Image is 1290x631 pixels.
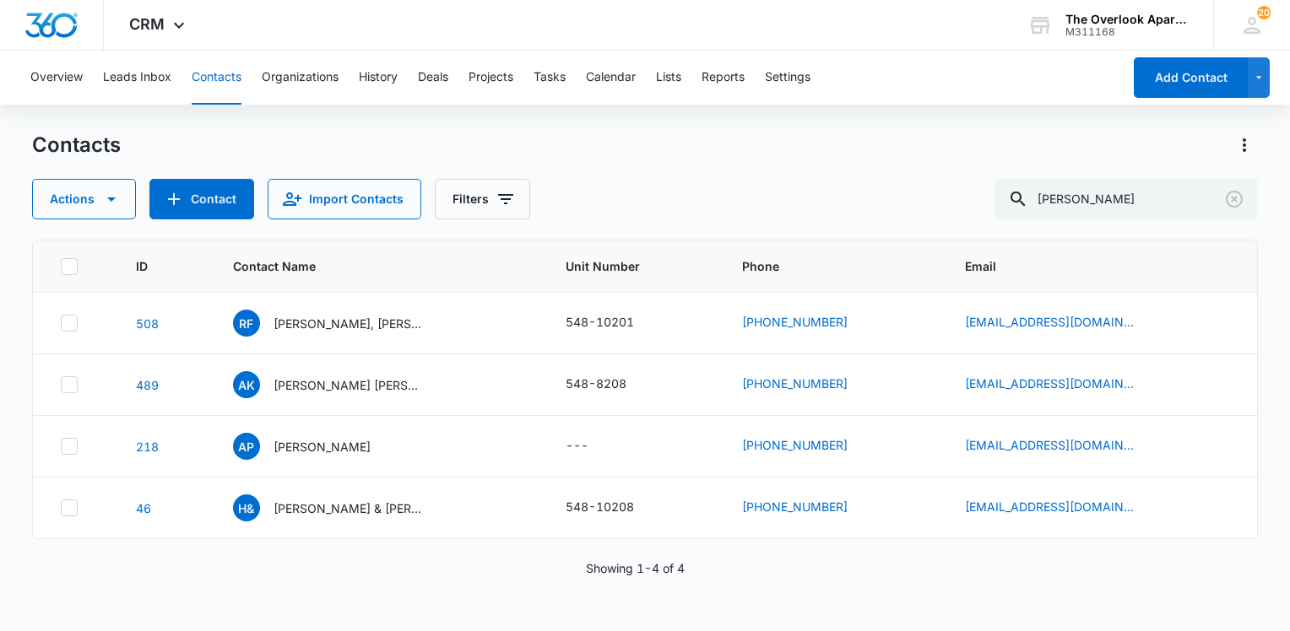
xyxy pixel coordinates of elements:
button: Organizations [262,51,339,105]
a: [EMAIL_ADDRESS][DOMAIN_NAME] [965,375,1134,392]
button: Reports [702,51,745,105]
button: Add Contact [1134,57,1248,98]
div: account name [1065,13,1189,26]
p: [PERSON_NAME] [274,438,371,456]
button: Lists [656,51,681,105]
span: RF [233,310,260,337]
div: notifications count [1257,6,1271,19]
span: AK [233,371,260,398]
span: Email [965,257,1205,275]
button: Contacts [192,51,241,105]
div: Phone - (417) 847-7571 - Select to Edit Field [742,498,878,518]
p: [PERSON_NAME] & [PERSON_NAME] [274,499,425,517]
div: Contact Name - Rogelio Flores Soto, David Dehuma Ramirez, Pablo Botello Suarez & Antonio Rojas Co... [233,310,456,337]
div: 548-10201 [566,313,634,331]
div: Unit Number - 548-10201 - Select to Edit Field [566,313,664,333]
div: Email - annielv19@gmail.com - Select to Edit Field [965,436,1164,456]
h1: Contacts [32,132,121,158]
button: Overview [30,51,83,105]
div: account id [1065,26,1189,38]
div: Unit Number - 548-8208 - Select to Edit Field [566,375,657,395]
div: Email - roge011490@gmail.com - Select to Edit Field [965,313,1164,333]
span: Phone [742,257,900,275]
a: Navigate to contact details page for Rogelio Flores Soto, David Dehuma Ramirez, Pablo Botello Sua... [136,316,159,331]
button: Import Contacts [268,179,421,219]
div: Contact Name - Allison K. Vogel Eric D. Vogel & Diane Guthrie - Select to Edit Field [233,371,456,398]
a: Navigate to contact details page for Hannah & Jonathan Mogle [136,501,151,515]
a: [PHONE_NUMBER] [742,498,848,515]
span: CRM [129,15,165,33]
button: Actions [32,179,136,219]
a: [PHONE_NUMBER] [742,375,848,392]
button: Filters [435,179,530,219]
div: Unit Number - - Select to Edit Field [566,436,619,456]
span: 20 [1257,6,1271,19]
div: Phone - (720) 692-9848 - Select to Edit Field [742,313,878,333]
p: [PERSON_NAME] [PERSON_NAME] & [PERSON_NAME] [274,376,425,394]
button: Projects [469,51,513,105]
a: [PHONE_NUMBER] [742,313,848,331]
div: 548-8208 [566,375,626,392]
a: Navigate to contact details page for Allison K. Vogel Eric D. Vogel & Diane Guthrie [136,378,159,392]
a: [EMAIL_ADDRESS][DOMAIN_NAME] [965,436,1134,454]
div: Email - akellyv13@gmail.com - Select to Edit Field [965,375,1164,395]
button: Clear [1221,186,1248,213]
div: Contact Name - Annie Pettijohn - Select to Edit Field [233,433,401,460]
a: [EMAIL_ADDRESS][DOMAIN_NAME] [965,313,1134,331]
span: AP [233,433,260,460]
a: Navigate to contact details page for Annie Pettijohn [136,440,159,454]
p: [PERSON_NAME], [PERSON_NAME], [PERSON_NAME] & [PERSON_NAME] [274,315,425,332]
div: Phone - (970) 227-9352 - Select to Edit Field [742,436,878,456]
div: 548-10208 [566,498,634,515]
p: Showing 1-4 of 4 [586,559,685,577]
button: Add Contact [149,179,254,219]
span: Contact Name [233,257,501,275]
button: Tasks [534,51,566,105]
div: Contact Name - Hannah & Jonathan Mogle - Select to Edit Field [233,494,456,521]
button: History [359,51,398,105]
span: Unit Number [566,257,702,275]
div: Unit Number - 548-10208 - Select to Edit Field [566,498,664,518]
button: Actions [1231,132,1258,159]
button: Deals [418,51,448,105]
button: Settings [765,51,810,105]
div: Email - HMOGLE07@GMAIL.COM - Select to Edit Field [965,498,1164,518]
button: Calendar [586,51,636,105]
span: H& [233,494,260,521]
span: ID [136,257,168,275]
input: Search Contacts [995,179,1258,219]
div: Phone - (330) 507-0402 - Select to Edit Field [742,375,878,395]
a: [EMAIL_ADDRESS][DOMAIN_NAME] [965,498,1134,515]
button: Leads Inbox [103,51,171,105]
a: [PHONE_NUMBER] [742,436,848,454]
div: --- [566,436,588,456]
